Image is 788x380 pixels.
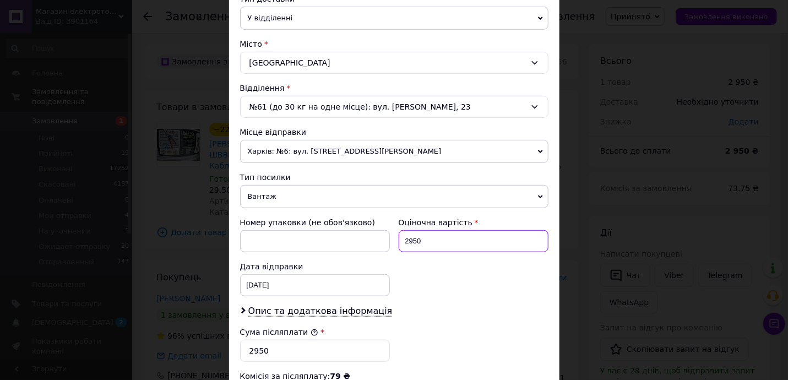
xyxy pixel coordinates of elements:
span: Харків: №6: вул. [STREET_ADDRESS][PERSON_NAME] [240,140,548,163]
div: Номер упаковки (не обов'язково) [240,217,390,228]
div: Відділення [240,83,548,94]
span: Місце відправки [240,128,307,137]
div: Оціночна вартість [399,217,548,228]
div: Дата відправки [240,261,390,272]
span: У відділенні [240,7,548,30]
span: Тип посилки [240,173,291,182]
div: [GEOGRAPHIC_DATA] [240,52,548,74]
div: Місто [240,39,548,50]
span: Опис та додаткова інформація [248,306,393,317]
span: Вантаж [240,185,548,208]
div: №61 (до 30 кг на одне місце): вул. [PERSON_NAME], 23 [240,96,548,118]
label: Сума післяплати [240,328,318,336]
